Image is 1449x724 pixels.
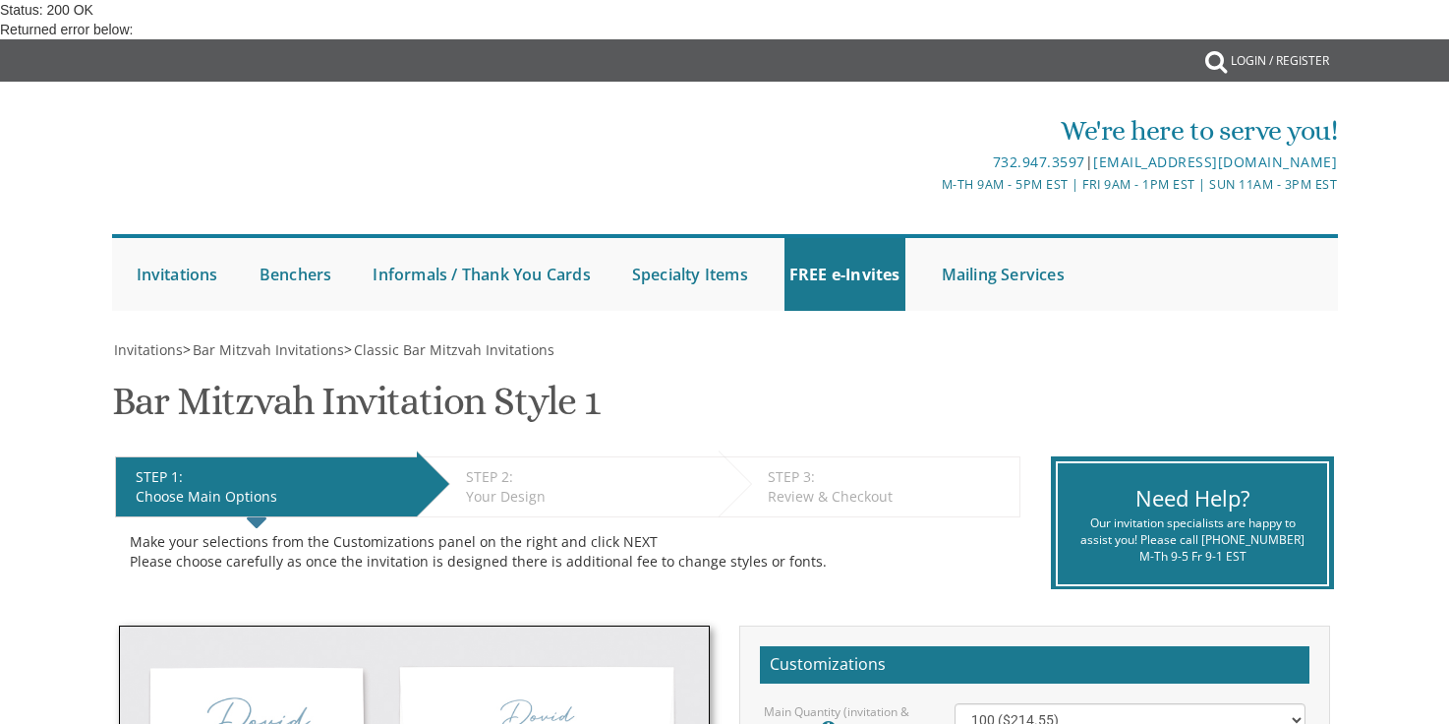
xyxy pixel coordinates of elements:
[993,152,1085,171] a: 732.947.3597
[760,646,1309,684] h2: Customizations
[368,238,595,311] a: Informals / Thank You Cards
[627,238,753,311] a: Specialty Items
[937,238,1070,311] a: Mailing Services
[132,238,223,311] a: Invitations
[521,111,1337,151] div: We're here to serve you!
[768,487,1010,507] div: Review & Checkout
[1072,483,1311,513] div: Need Help?
[521,151,1337,174] div: |
[114,340,183,359] span: Invitations
[130,532,1006,572] div: Make your selections from the Customizations panel on the right and click NEXT Please choose care...
[466,487,709,507] div: Your Design
[112,380,600,438] h1: Bar Mitzvah Invitation Style 1
[466,467,709,487] div: STEP 2:
[354,340,554,359] span: Classic Bar Mitzvah Invitations
[136,467,407,487] div: STEP 1:
[193,340,344,359] span: Bar Mitzvah Invitations
[784,238,905,311] a: FREE e-Invites
[1072,514,1311,565] div: Our invitation specialists are happy to assist you! Please call [PHONE_NUMBER] M-Th 9-5 Fr 9-1 EST
[768,467,1010,487] div: STEP 3:
[1221,39,1339,83] a: Login / Register
[136,487,407,507] div: Choose Main Options
[255,238,337,311] a: Benchers
[1093,152,1337,171] a: [EMAIL_ADDRESS][DOMAIN_NAME]
[191,340,344,359] a: Bar Mitzvah Invitations
[352,340,554,359] a: Classic Bar Mitzvah Invitations
[521,174,1337,195] div: M-Th 9am - 5pm EST | Fri 9am - 1pm EST | Sun 11am - 3pm EST
[183,340,344,359] span: >
[112,340,183,359] a: Invitations
[344,340,554,359] span: >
